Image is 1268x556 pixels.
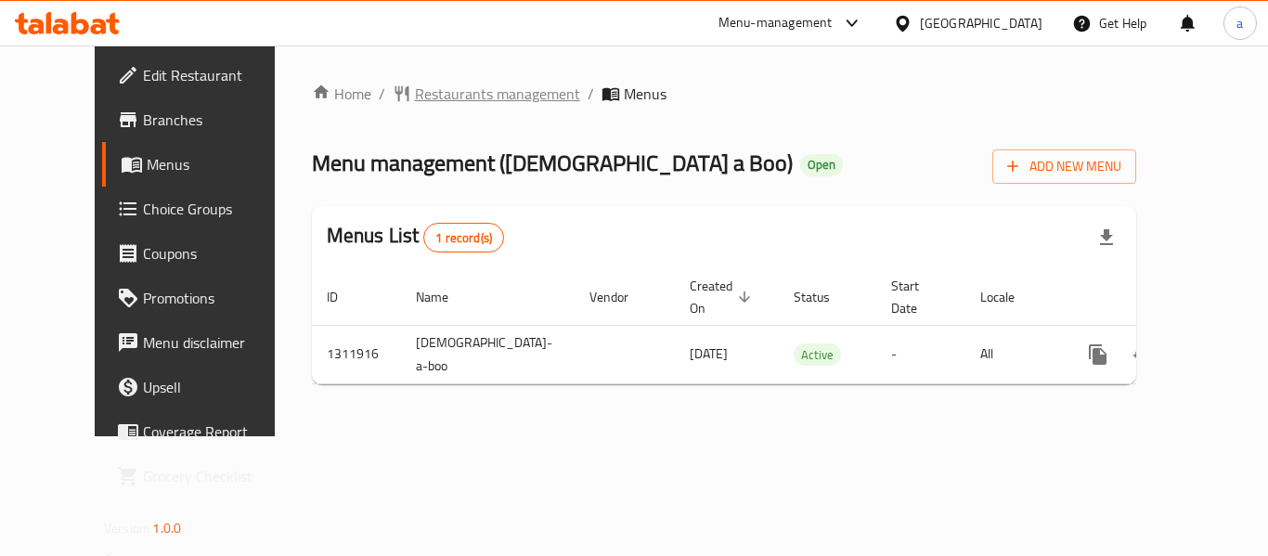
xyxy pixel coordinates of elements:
span: Menus [624,83,666,105]
a: Coverage Report [102,409,306,454]
span: Add New Menu [1007,155,1121,178]
span: 1 record(s) [424,229,503,247]
span: Edit Restaurant [143,64,291,86]
span: Created On [690,275,757,319]
li: / [588,83,594,105]
span: Restaurants management [415,83,580,105]
a: Edit Restaurant [102,53,306,97]
span: 1.0.0 [152,516,181,540]
span: Promotions [143,287,291,309]
a: Grocery Checklist [102,454,306,498]
td: All [965,325,1061,383]
span: Status [794,286,854,308]
div: Export file [1084,215,1129,260]
li: / [379,83,385,105]
span: Menu disclaimer [143,331,291,354]
a: Upsell [102,365,306,409]
span: Branches [143,109,291,131]
span: Active [794,344,841,366]
span: Coupons [143,242,291,265]
a: Coupons [102,231,306,276]
a: Restaurants management [393,83,580,105]
button: Change Status [1120,332,1165,377]
span: Version: [104,516,149,540]
a: Branches [102,97,306,142]
span: Grocery Checklist [143,465,291,487]
span: Vendor [589,286,653,308]
td: 1311916 [312,325,401,383]
td: - [876,325,965,383]
span: Upsell [143,376,291,398]
a: Menus [102,142,306,187]
button: more [1076,332,1120,377]
a: Menu disclaimer [102,320,306,365]
span: Choice Groups [143,198,291,220]
span: Locale [980,286,1039,308]
div: Menu-management [718,12,833,34]
span: [DATE] [690,342,728,366]
span: Name [416,286,472,308]
div: [GEOGRAPHIC_DATA] [920,13,1042,33]
div: Open [800,154,843,176]
button: Add New Menu [992,149,1136,184]
span: a [1236,13,1243,33]
a: Home [312,83,371,105]
nav: breadcrumb [312,83,1136,105]
span: Menus [147,153,291,175]
span: Coverage Report [143,420,291,443]
td: [DEMOGRAPHIC_DATA]-a-boo [401,325,575,383]
a: Promotions [102,276,306,320]
div: Total records count [423,223,504,252]
a: Choice Groups [102,187,306,231]
span: Menu management ( [DEMOGRAPHIC_DATA] a Boo ) [312,142,793,184]
span: Start Date [891,275,943,319]
h2: Menus List [327,222,504,252]
span: ID [327,286,362,308]
span: Open [800,157,843,173]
